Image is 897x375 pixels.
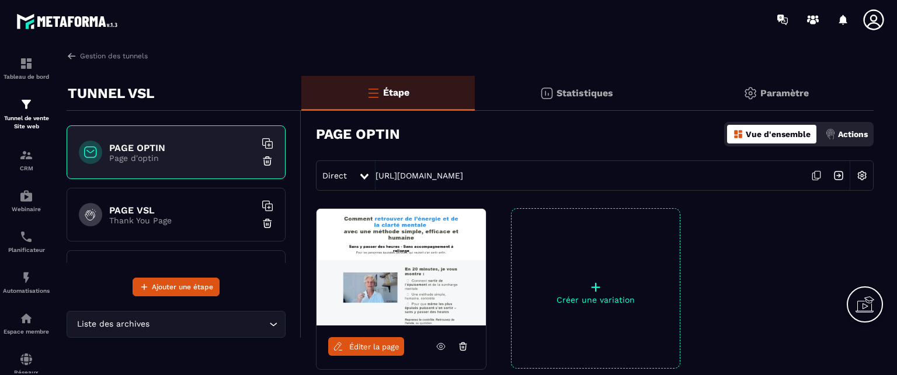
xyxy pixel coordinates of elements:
a: Gestion des tunnels [67,51,148,61]
span: Ajouter une étape [152,281,213,293]
p: Créer une variation [512,295,680,304]
h6: PAGE VSL [109,205,255,216]
button: Ajouter une étape [133,278,220,296]
p: TUNNEL VSL [68,82,154,105]
img: scheduler [19,230,33,244]
img: logo [16,10,121,32]
p: Webinaire [3,206,50,212]
img: setting-gr.5f69749f.svg [743,86,757,100]
a: automationsautomationsAutomatisations [3,262,50,303]
p: + [512,279,680,295]
img: bars-o.4a397970.svg [366,86,380,100]
img: social-network [19,352,33,366]
p: Paramètre [760,87,809,99]
img: formation [19,148,33,162]
a: Éditer la page [328,337,404,356]
a: [URL][DOMAIN_NAME] [376,171,463,180]
img: arrow [67,51,77,61]
input: Search for option [152,318,266,331]
h6: PAGE OPTIN [109,142,255,153]
p: Actions [838,129,868,139]
img: stats.20deebd0.svg [540,86,554,100]
img: dashboard-orange.40269519.svg [733,129,743,139]
span: Liste des archives [74,318,152,331]
img: setting-w.858f3a88.svg [851,164,873,187]
p: Page d'optin [109,153,255,163]
span: Direct [322,171,347,180]
img: trash [262,218,273,229]
img: image [317,209,486,325]
img: automations [19,189,33,203]
img: formation [19,97,33,111]
img: arrow-next.bcc2205e.svg [828,164,850,187]
p: Espace membre [3,328,50,335]
p: Automatisations [3,288,50,294]
span: Éditer la page [349,342,399,351]
h3: PAGE OPTIN [316,126,400,142]
p: Vue d'ensemble [746,129,811,139]
img: automations [19,311,33,325]
div: Search for option [67,311,286,338]
p: Thank You Page [109,216,255,225]
img: automations [19,271,33,285]
p: Statistiques [557,87,613,99]
p: Tableau de bord [3,73,50,80]
a: formationformationTunnel de vente Site web [3,89,50,139]
img: formation [19,57,33,71]
a: formationformationCRM [3,139,50,180]
a: schedulerschedulerPlanificateur [3,221,50,262]
p: Tunnel de vente Site web [3,114,50,131]
p: CRM [3,165,50,171]
p: Planificateur [3,247,50,253]
a: automationsautomationsWebinaire [3,180,50,221]
a: formationformationTableau de bord [3,48,50,89]
img: trash [262,155,273,167]
a: automationsautomationsEspace membre [3,303,50,344]
img: actions.d6e523a2.png [825,129,836,139]
p: Étape [383,87,409,98]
